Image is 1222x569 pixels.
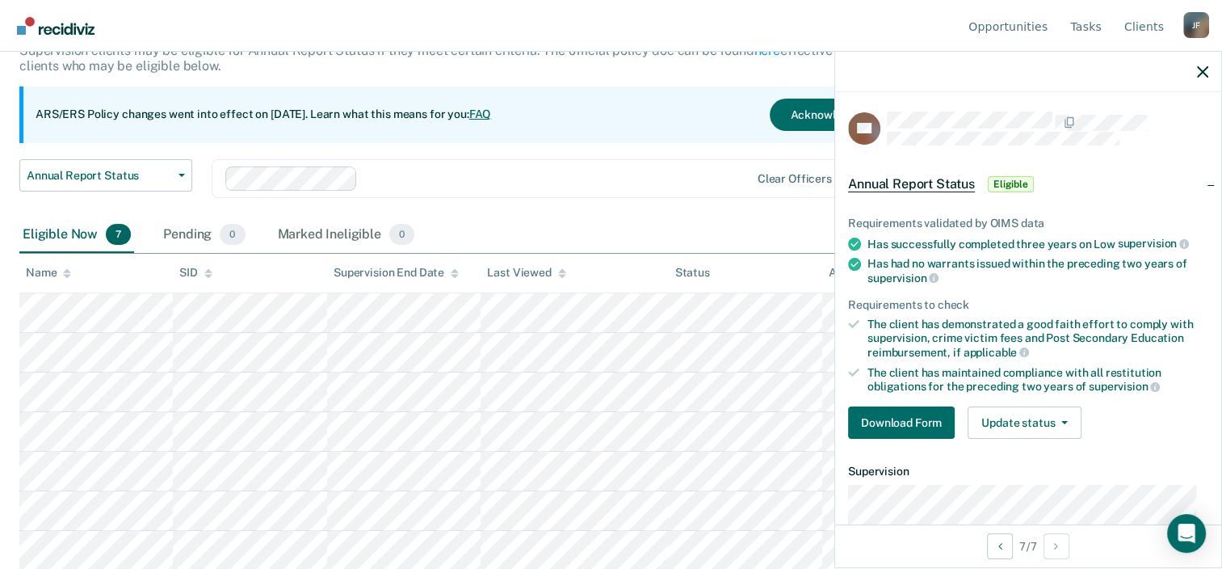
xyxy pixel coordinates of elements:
[1118,237,1189,250] span: supervision
[829,266,905,280] div: Assigned to
[1183,12,1209,38] div: J F
[835,158,1221,210] div: Annual Report StatusEligible
[1167,514,1206,553] div: Open Intercom Messenger
[848,298,1208,312] div: Requirements to check
[275,217,418,253] div: Marked Ineligible
[867,257,1208,284] div: Has had no warrants issued within the preceding two years of
[987,533,1013,559] button: Previous Opportunity
[36,107,491,123] p: ARS/ERS Policy changes went into effect on [DATE]. Learn what this means for you:
[867,366,1208,394] div: The client has maintained compliance with all restitution obligations for the preceding two years of
[968,407,1081,439] button: Update status
[220,224,245,245] span: 0
[389,224,414,245] span: 0
[1044,533,1069,559] button: Next Opportunity
[469,107,492,120] a: FAQ
[106,224,131,245] span: 7
[848,465,1208,478] dt: Supervision
[758,172,832,186] div: Clear officers
[1183,12,1209,38] button: Profile dropdown button
[964,346,1029,359] span: applicable
[19,217,134,253] div: Eligible Now
[27,169,172,183] span: Annual Report Status
[848,176,975,192] span: Annual Report Status
[19,43,924,74] p: Supervision clients may be eligible for Annual Report Status if they meet certain criteria. The o...
[160,217,248,253] div: Pending
[988,176,1034,192] span: Eligible
[754,43,780,58] a: here
[835,525,1221,567] div: 7 / 7
[867,237,1208,251] div: Has successfully completed three years on Low
[179,266,212,280] div: SID
[770,99,923,131] button: Acknowledge & Close
[26,266,71,280] div: Name
[334,266,459,280] div: Supervision End Date
[1089,380,1160,393] span: supervision
[867,318,1208,359] div: The client has demonstrated a good faith effort to comply with supervision, crime victim fees and...
[675,266,710,280] div: Status
[848,217,1208,230] div: Requirements validated by OIMS data
[867,272,939,284] span: supervision
[487,266,565,280] div: Last Viewed
[17,17,94,35] img: Recidiviz
[848,407,961,439] a: Navigate to form link
[848,407,955,439] button: Download Form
